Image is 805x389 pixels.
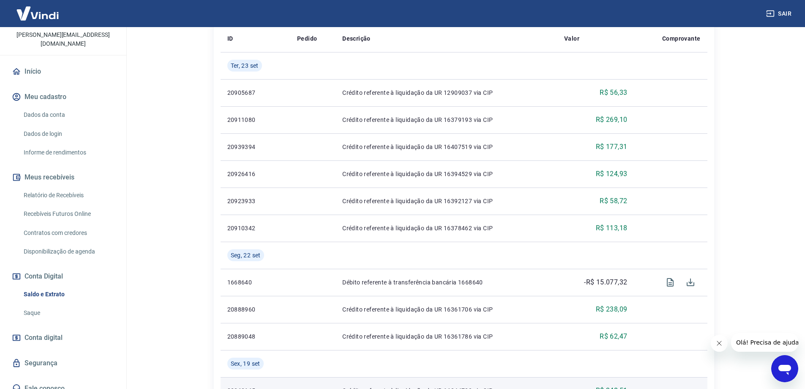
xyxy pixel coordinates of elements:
[342,34,371,43] p: Descrição
[342,305,551,314] p: Crédito referente à liquidação da UR 16361706 via CIP
[227,34,233,43] p: ID
[20,187,116,204] a: Relatório de Recebíveis
[596,223,628,233] p: R$ 113,18
[711,335,728,352] iframe: Fechar mensagem
[5,6,71,13] span: Olá! Precisa de ajuda?
[342,278,551,287] p: Débito referente à transferência bancária 1668640
[680,272,701,292] span: Download
[20,243,116,260] a: Disponibilização de agenda
[342,224,551,232] p: Crédito referente à liquidação da UR 16378462 via CIP
[342,170,551,178] p: Crédito referente à liquidação da UR 16394529 via CIP
[731,333,798,352] iframe: Mensagem da empresa
[596,169,628,179] p: R$ 124,93
[10,328,116,347] a: Conta digital
[20,224,116,242] a: Contratos com credores
[25,332,63,344] span: Conta digital
[227,116,284,124] p: 20911080
[660,272,680,292] span: Visualizar
[600,88,627,98] p: R$ 56,33
[29,18,97,27] p: [PERSON_NAME]
[10,168,116,187] button: Meus recebíveis
[771,355,798,382] iframe: Botão para abrir a janela de mensagens
[227,224,284,232] p: 20910342
[20,205,116,223] a: Recebíveis Futuros Online
[662,34,700,43] p: Comprovante
[10,88,116,106] button: Meu cadastro
[596,304,628,315] p: R$ 238,09
[227,278,284,287] p: 1668640
[20,304,116,322] a: Saque
[342,143,551,151] p: Crédito referente à liquidação da UR 16407519 via CIP
[584,277,627,287] p: -R$ 15.077,32
[227,88,284,97] p: 20905687
[231,251,261,259] span: Seg, 22 set
[342,116,551,124] p: Crédito referente à liquidação da UR 16379193 via CIP
[600,196,627,206] p: R$ 58,72
[20,144,116,161] a: Informe de rendimentos
[20,286,116,303] a: Saldo e Extrato
[297,34,317,43] p: Pedido
[227,170,284,178] p: 20926416
[227,332,284,341] p: 20889048
[596,142,628,152] p: R$ 177,31
[564,34,579,43] p: Valor
[231,359,260,368] span: Sex, 19 set
[342,332,551,341] p: Crédito referente à liquidação da UR 16361786 via CIP
[227,305,284,314] p: 20888960
[10,267,116,286] button: Conta Digital
[342,197,551,205] p: Crédito referente à liquidação da UR 16392127 via CIP
[20,106,116,124] a: Dados da conta
[342,88,551,97] p: Crédito referente à liquidação da UR 12909037 via CIP
[600,331,627,342] p: R$ 62,47
[10,62,116,81] a: Início
[596,115,628,125] p: R$ 269,10
[227,197,284,205] p: 20923933
[764,6,795,22] button: Sair
[10,354,116,372] a: Segurança
[231,61,259,70] span: Ter, 23 set
[227,143,284,151] p: 20939394
[10,0,65,26] img: Vindi
[7,30,120,48] p: [PERSON_NAME][EMAIL_ADDRESS][DOMAIN_NAME]
[20,125,116,143] a: Dados de login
